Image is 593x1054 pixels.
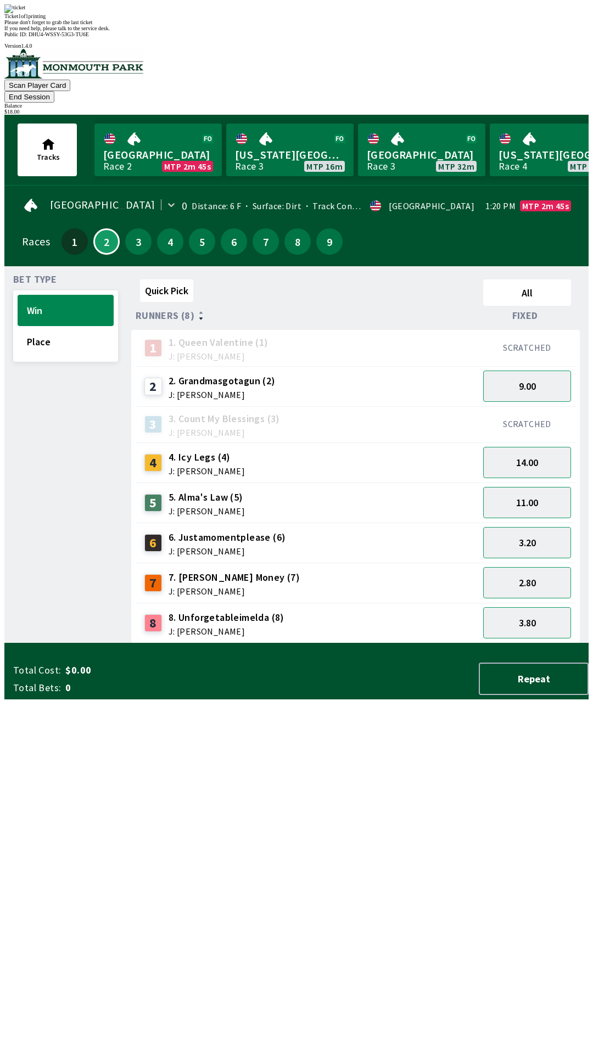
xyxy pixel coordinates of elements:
[103,162,132,171] div: Race 2
[93,228,120,255] button: 2
[144,454,162,472] div: 4
[192,200,241,211] span: Distance: 6 F
[255,238,276,245] span: 7
[13,681,61,694] span: Total Bets:
[253,228,279,255] button: 7
[483,418,571,429] div: SCRATCHED
[483,342,571,353] div: SCRATCHED
[483,567,571,598] button: 2.80
[65,664,238,677] span: $0.00
[192,238,212,245] span: 5
[287,238,308,245] span: 8
[241,200,301,211] span: Surface: Dirt
[389,201,474,210] div: [GEOGRAPHIC_DATA]
[169,412,280,426] span: 3. Count My Blessings (3)
[64,238,85,245] span: 1
[18,326,114,357] button: Place
[144,378,162,395] div: 2
[169,374,276,388] span: 2. Grandmasgotagun (2)
[18,295,114,326] button: Win
[479,310,575,321] div: Fixed
[61,228,88,255] button: 1
[164,162,211,171] span: MTP 2m 45s
[223,238,244,245] span: 6
[479,663,589,695] button: Repeat
[13,275,57,284] span: Bet Type
[367,162,395,171] div: Race 3
[18,124,77,176] button: Tracks
[489,672,579,685] span: Repeat
[512,311,538,320] span: Fixed
[169,352,268,361] span: J: [PERSON_NAME]
[94,124,222,176] a: [GEOGRAPHIC_DATA]Race 2MTP 2m 45s
[144,614,162,632] div: 8
[4,103,589,109] div: Balance
[128,238,149,245] span: 3
[157,228,183,255] button: 4
[316,228,343,255] button: 9
[29,31,89,37] span: DHU4-WSSY-53G3-TU6E
[483,607,571,638] button: 3.80
[189,228,215,255] button: 5
[519,380,536,393] span: 9.00
[169,610,284,625] span: 8. Unforgetableimelda (8)
[144,574,162,592] div: 7
[50,200,155,209] span: [GEOGRAPHIC_DATA]
[301,200,398,211] span: Track Condition: Firm
[169,390,276,399] span: J: [PERSON_NAME]
[169,467,245,475] span: J: [PERSON_NAME]
[140,279,193,302] button: Quick Pick
[483,487,571,518] button: 11.00
[4,4,25,13] img: ticket
[226,124,354,176] a: [US_STATE][GEOGRAPHIC_DATA]Race 3MTP 16m
[65,681,238,694] span: 0
[169,450,245,464] span: 4. Icy Legs (4)
[169,428,280,437] span: J: [PERSON_NAME]
[169,490,245,504] span: 5. Alma's Law (5)
[4,43,589,49] div: Version 1.4.0
[145,284,188,297] span: Quick Pick
[27,304,104,317] span: Win
[519,616,536,629] span: 3.80
[358,124,485,176] a: [GEOGRAPHIC_DATA]Race 3MTP 32m
[519,536,536,549] span: 3.20
[306,162,343,171] span: MTP 16m
[4,91,54,103] button: End Session
[235,148,345,162] span: [US_STATE][GEOGRAPHIC_DATA]
[367,148,477,162] span: [GEOGRAPHIC_DATA]
[522,201,569,210] span: MTP 2m 45s
[483,527,571,558] button: 3.20
[136,310,479,321] div: Runners (8)
[485,201,516,210] span: 1:20 PM
[27,335,104,348] span: Place
[4,31,589,37] div: Public ID:
[103,148,213,162] span: [GEOGRAPHIC_DATA]
[125,228,152,255] button: 3
[483,371,571,402] button: 9.00
[169,507,245,515] span: J: [PERSON_NAME]
[4,13,589,19] div: Ticket 1 of 1 printing
[22,237,50,246] div: Races
[169,570,300,585] span: 7. [PERSON_NAME] Money (7)
[182,201,187,210] div: 0
[144,416,162,433] div: 3
[169,530,286,545] span: 6. Justamomentplease (6)
[499,162,527,171] div: Race 4
[160,238,181,245] span: 4
[169,335,268,350] span: 1. Queen Valentine (1)
[284,228,311,255] button: 8
[37,152,60,162] span: Tracks
[235,162,264,171] div: Race 3
[221,228,247,255] button: 6
[169,587,300,596] span: J: [PERSON_NAME]
[169,627,284,636] span: J: [PERSON_NAME]
[4,19,589,25] div: Please don't forget to grab the last ticket
[483,279,571,306] button: All
[516,496,538,509] span: 11.00
[516,456,538,469] span: 14.00
[519,576,536,589] span: 2.80
[483,447,571,478] button: 14.00
[144,534,162,552] div: 6
[144,494,162,512] div: 5
[488,287,566,299] span: All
